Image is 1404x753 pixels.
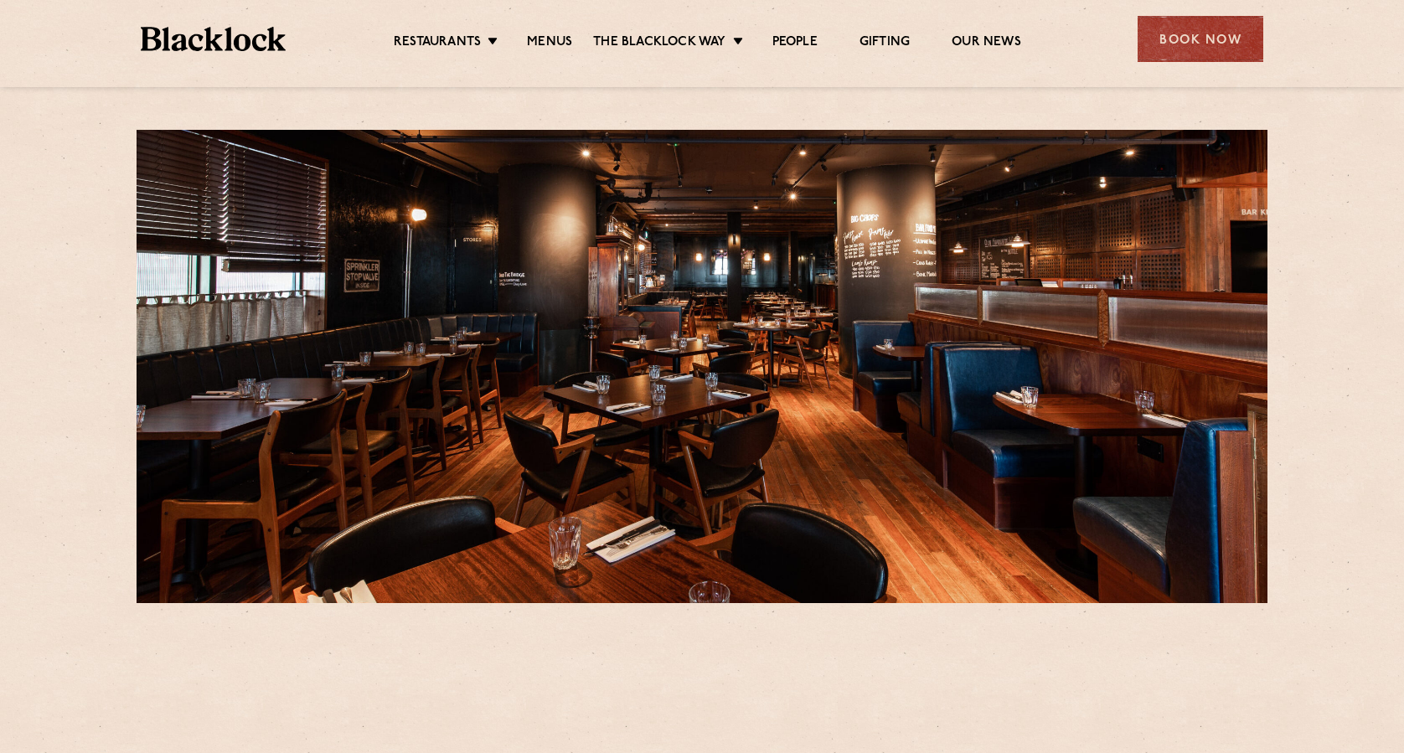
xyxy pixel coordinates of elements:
a: The Blacklock Way [593,34,725,53]
div: Book Now [1138,16,1263,62]
a: Restaurants [394,34,481,53]
a: People [772,34,818,53]
a: Our News [952,34,1021,53]
a: Gifting [859,34,910,53]
a: Menus [527,34,572,53]
img: BL_Textured_Logo-footer-cropped.svg [141,27,286,51]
